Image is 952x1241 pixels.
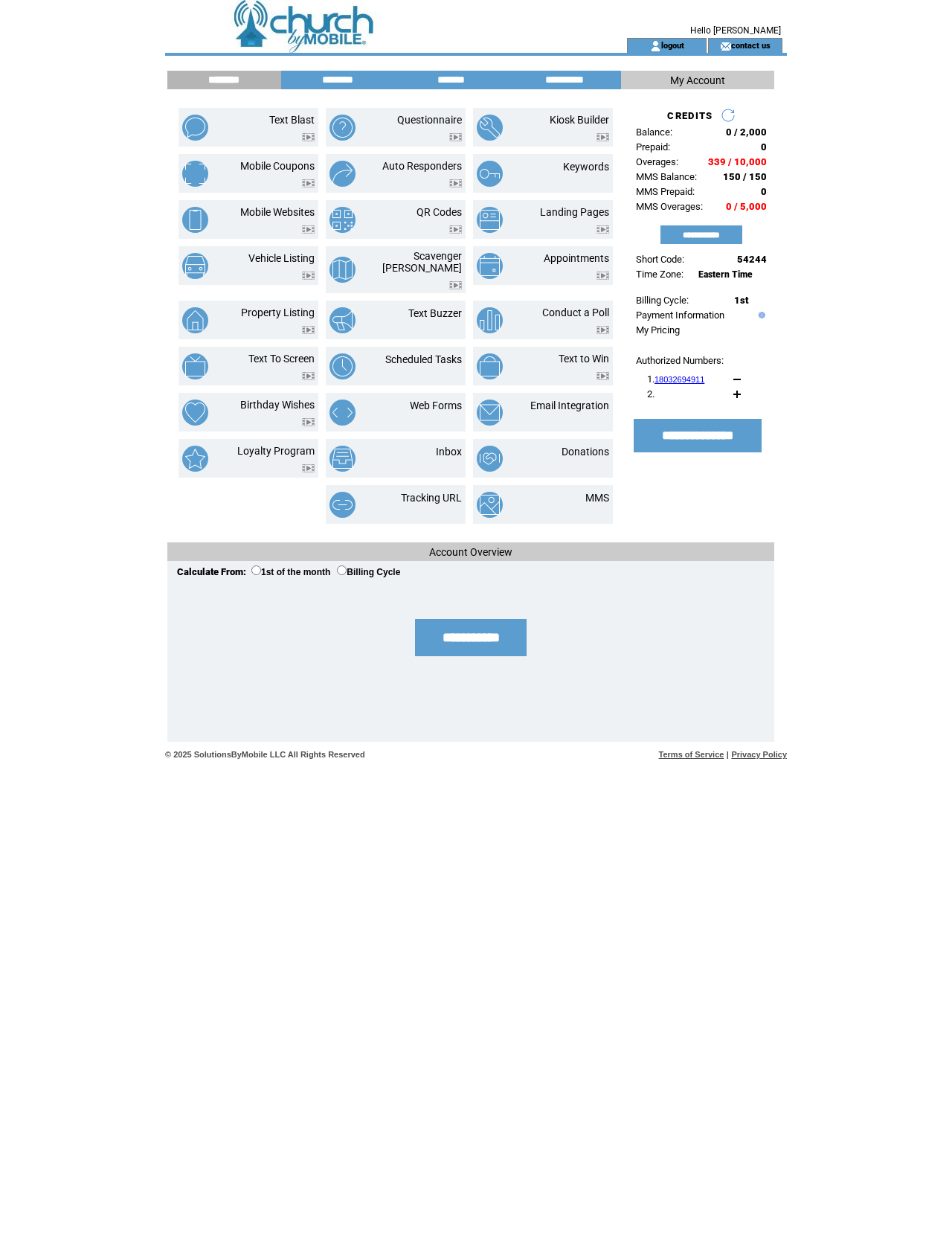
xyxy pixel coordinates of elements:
[382,250,462,274] a: Scavenger [PERSON_NAME]
[329,353,356,379] img: scheduled-tasks.png
[540,206,609,218] a: Landing Pages
[636,156,678,167] span: Overages:
[636,310,724,321] a: Payment Information
[429,546,512,558] span: Account Overview
[596,133,609,141] img: video.png
[755,312,765,318] img: help.gif
[449,179,462,187] img: video.png
[416,206,462,218] a: QR Codes
[477,115,503,141] img: kiosk-builder.png
[654,375,704,384] a: 18032694911
[550,114,609,126] a: Kiosk Builder
[329,115,356,141] img: questionnaire.png
[636,201,703,212] span: MMS Overages:
[661,40,684,50] a: logout
[562,446,609,458] a: Donations
[329,257,356,283] img: scavenger-hunt.png
[237,445,315,457] a: Loyalty Program
[329,307,356,333] img: text-buzzer.png
[302,464,315,472] img: video.png
[251,567,330,577] label: 1st of the month
[302,133,315,141] img: video.png
[636,355,724,366] span: Authorized Numbers:
[182,115,208,141] img: text-blast.png
[636,171,697,182] span: MMS Balance:
[563,161,609,173] a: Keywords
[726,201,767,212] span: 0 / 5,000
[449,225,462,234] img: video.png
[449,133,462,141] img: video.png
[542,307,609,318] a: Conduct a Poll
[182,207,208,233] img: mobile-websites.png
[636,324,680,336] a: My Pricing
[636,295,689,306] span: Billing Cycle:
[530,400,609,411] a: Email Integration
[382,160,462,172] a: Auto Responders
[302,179,315,187] img: video.png
[302,326,315,334] img: video.png
[650,40,661,52] img: account_icon.gif
[708,156,767,167] span: 339 / 10,000
[761,141,767,153] span: 0
[723,171,767,182] span: 150 / 150
[182,353,208,379] img: text-to-screen.png
[636,269,684,280] span: Time Zone:
[731,40,771,50] a: contact us
[596,225,609,234] img: video.png
[302,418,315,426] img: video.png
[329,207,356,233] img: qr-codes.png
[182,161,208,187] img: mobile-coupons.png
[720,40,731,52] img: contact_us_icon.gif
[329,446,356,472] img: inbox.png
[329,492,356,518] img: tracking-url.png
[731,750,787,759] a: Privacy Policy
[401,492,462,504] a: Tracking URL
[636,141,670,153] span: Prepaid:
[408,307,462,319] a: Text Buzzer
[240,160,315,172] a: Mobile Coupons
[165,750,365,759] span: © 2025 SolutionsByMobile LLC All Rights Reserved
[477,207,503,233] img: landing-pages.png
[636,186,695,197] span: MMS Prepaid:
[596,372,609,380] img: video.png
[182,253,208,279] img: vehicle-listing.png
[670,74,725,86] span: My Account
[477,253,503,279] img: appointments.png
[727,750,729,759] span: |
[667,110,713,121] span: CREDITS
[410,400,462,411] a: Web Forms
[302,225,315,234] img: video.png
[182,307,208,333] img: property-listing.png
[559,353,609,365] a: Text to Win
[726,126,767,138] span: 0 / 2,000
[337,567,400,577] label: Billing Cycle
[449,281,462,289] img: video.png
[248,353,315,365] a: Text To Screen
[477,307,503,333] img: conduct-a-poll.png
[177,566,246,577] span: Calculate From:
[436,446,462,458] a: Inbox
[248,252,315,264] a: Vehicle Listing
[477,446,503,472] img: donations.png
[269,114,315,126] a: Text Blast
[477,492,503,518] img: mms.png
[647,373,704,385] span: 1.
[240,399,315,411] a: Birthday Wishes
[761,186,767,197] span: 0
[337,565,347,575] input: Billing Cycle
[397,114,462,126] a: Questionnaire
[636,126,672,138] span: Balance:
[647,388,654,400] span: 2.
[477,353,503,379] img: text-to-win.png
[596,272,609,280] img: video.png
[659,750,724,759] a: Terms of Service
[329,400,356,426] img: web-forms.png
[182,446,208,472] img: loyalty-program.png
[544,252,609,264] a: Appointments
[698,269,753,280] span: Eastern Time
[737,254,767,265] span: 54244
[329,161,356,187] img: auto-responders.png
[385,353,462,365] a: Scheduled Tasks
[585,492,609,504] a: MMS
[477,161,503,187] img: keywords.png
